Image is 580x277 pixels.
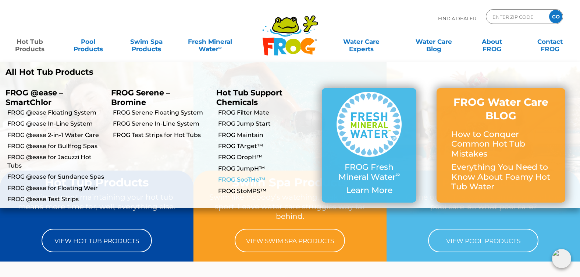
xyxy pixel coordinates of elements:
a: FROG @ease for Bullfrog Spas [7,142,106,150]
p: How to Conquer Common Hot Tub Mistakes [451,130,551,159]
a: Hot Tub Support Chemicals [216,88,282,106]
a: FROG @ease for Sundance Spas [7,173,106,181]
a: FROG Filter Mate [218,109,316,117]
p: FROG Fresh Mineral Water [337,162,402,182]
a: FROG @ease for Floating Weir [7,184,106,192]
a: Water CareExperts [325,34,398,49]
a: FROG Fresh Mineral Water∞ Learn More [337,92,402,199]
p: FROG Serene – Bromine [111,88,206,106]
a: Hot TubProducts [7,34,53,49]
a: View Swim Spa Products [235,229,345,252]
a: ContactFROG [527,34,573,49]
a: PoolProducts [65,34,111,49]
a: FROG Serene Floating System [113,109,211,117]
p: Learn More [337,186,402,195]
a: FROG Test Strips for Hot Tubs [113,131,211,139]
a: View Pool Products [428,229,538,252]
img: openIcon [552,249,571,268]
a: All Hot Tub Products [6,67,285,77]
a: FROG @ease Test Strips [7,195,106,203]
p: Find A Dealer [438,9,476,28]
a: FROG @ease Floating System [7,109,106,117]
a: Water CareBlog [411,34,456,49]
a: FROG @ease for Jacuzzi Hot Tubs [7,153,106,170]
p: Everything You Need to Know About Foamy Hot Tub Water [451,162,551,192]
sup: ∞ [396,171,400,178]
input: GO [549,10,562,23]
a: Fresh MineralWater∞ [182,34,238,49]
a: FROG StoMPS™ [218,187,316,195]
a: FROG SooTHe™ [218,176,316,184]
a: FROG @ease In-Line System [7,120,106,128]
a: FROG @ease 2-in-1 Water Care [7,131,106,139]
a: FROG Maintain [218,131,316,139]
a: FROG Serene In-Line System [113,120,211,128]
a: FROG TArget™ [218,142,316,150]
a: FROG JumpH™ [218,165,316,173]
a: AboutFROG [469,34,515,49]
a: FROG Jump Start [218,120,316,128]
a: FROG Water Care BLOG How to Conquer Common Hot Tub Mistakes Everything You Need to Know About Foa... [451,95,551,195]
a: FROG DropH™ [218,153,316,161]
input: Zip Code Form [492,11,541,22]
a: View Hot Tub Products [42,229,152,252]
sup: ∞ [218,45,222,50]
p: FROG @ease – SmartChlor [6,88,100,106]
a: Swim SpaProducts [124,34,169,49]
h3: FROG Water Care BLOG [451,95,551,122]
